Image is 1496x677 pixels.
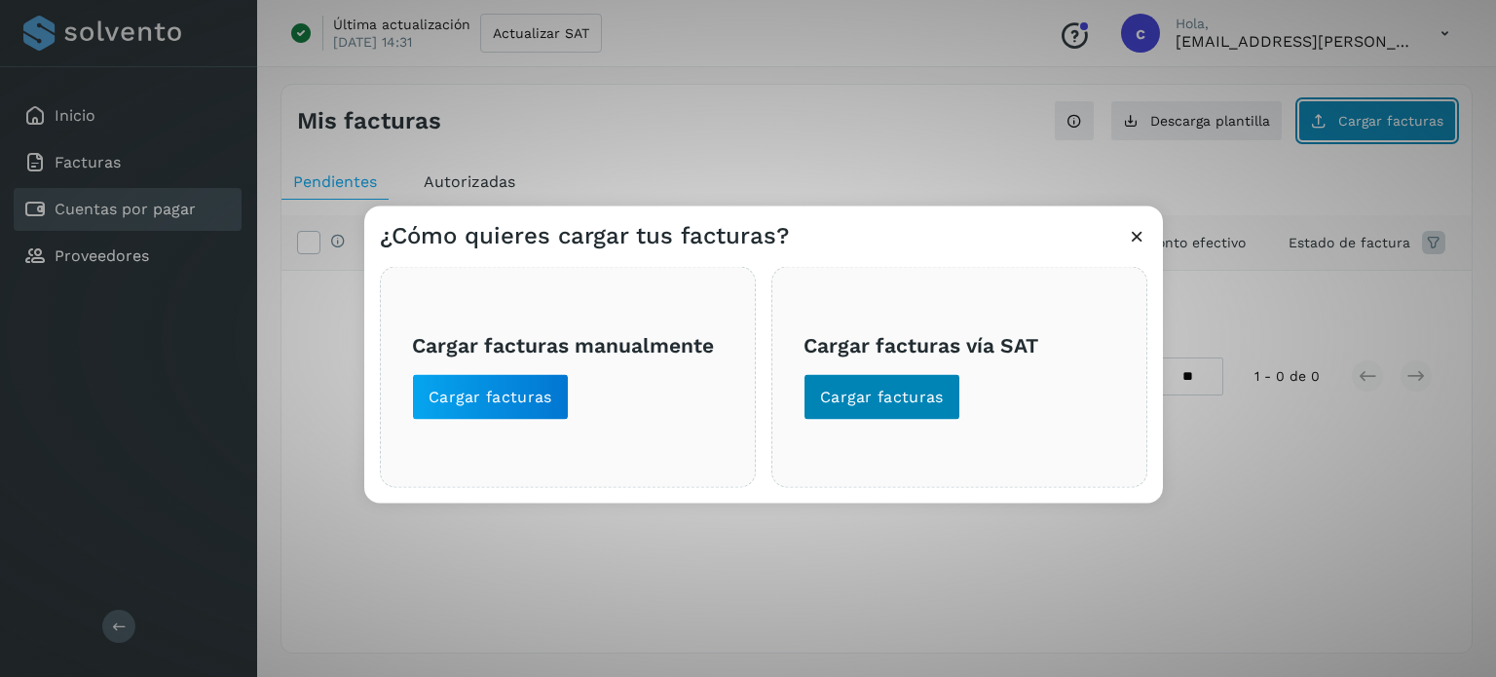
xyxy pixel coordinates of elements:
button: Cargar facturas [804,373,960,420]
span: Cargar facturas [820,386,944,407]
h3: ¿Cómo quieres cargar tus facturas? [380,221,789,249]
h3: Cargar facturas vía SAT [804,333,1115,357]
span: Cargar facturas [429,386,552,407]
button: Cargar facturas [412,373,569,420]
h3: Cargar facturas manualmente [412,333,724,357]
